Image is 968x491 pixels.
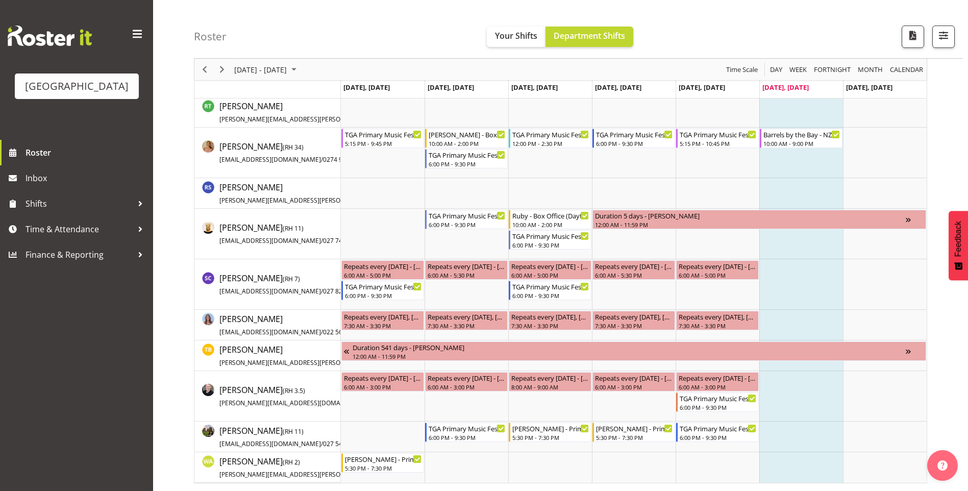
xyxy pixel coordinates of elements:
div: Repeats every [DATE] - [PERSON_NAME] [679,261,756,271]
div: 5:30 PM - 7:30 PM [596,433,673,441]
div: 7:30 AM - 3:30 PM [428,322,505,330]
span: Time & Attendance [26,222,133,237]
div: Repeats every [DATE] - [PERSON_NAME] [595,373,673,383]
a: [PERSON_NAME](RH 7)[EMAIL_ADDRESS][DOMAIN_NAME]/027 826 4664 [219,272,362,297]
button: Previous [198,63,212,76]
button: Month [888,63,925,76]
div: Tommy Shorter"s event - TGA Primary Music Fest. Songs from Sunny Days Begin From Friday, August 2... [676,392,759,412]
button: Timeline Day [768,63,784,76]
button: August 25 - 31, 2025 [233,63,301,76]
button: Timeline Week [788,63,809,76]
td: Ruby Grace resource [194,209,341,259]
span: [DATE], [DATE] [679,83,725,92]
span: calendar [889,63,924,76]
div: Repeats every [DATE] - [PERSON_NAME] [344,261,421,271]
div: Tommy Shorter"s event - Repeats every wednesday - Tommy Shorter Begin From Wednesday, August 27, ... [509,372,591,391]
div: 6:00 PM - 9:30 PM [429,433,505,441]
span: RH 11 [285,427,302,436]
td: Sumner Raos resource [194,310,341,340]
div: TGA Primary Music Fest. Songs from Sunny Days [429,210,505,220]
div: TGA Primary Music Fest. Songs from Sunny Days. FOHM Shift [680,129,756,139]
div: 10:00 AM - 2:00 PM [512,220,589,229]
div: [PERSON_NAME] - Primary School Choir [345,454,421,464]
span: Feedback [954,221,963,257]
div: Duration 5 days - [PERSON_NAME] [595,210,906,220]
div: Robin Hendriks"s event - TGA Primary Music Fest. Minder. Wednesday Begin From Wednesday, August 2... [509,129,591,148]
div: 6:00 AM - 5:00 PM [679,271,756,279]
span: [DATE], [DATE] [511,83,558,92]
div: 6:00 PM - 9:30 PM [345,291,421,300]
div: Skye Colonna"s event - TGA Primary Music Fest. Songs from Sunny Days Begin From Wednesday, August... [509,281,591,300]
span: [DATE], [DATE] [343,83,390,92]
span: / [321,155,323,164]
a: [PERSON_NAME](RH 34)[EMAIL_ADDRESS][DOMAIN_NAME]/0274 977 168 [219,140,362,165]
div: Tommy Shorter"s event - Repeats every friday - Tommy Shorter Begin From Friday, August 29, 2025 a... [676,372,759,391]
span: ( ) [283,427,304,436]
div: [PERSON_NAME] - Primary School Choir - Songs from the Sunny Days [512,423,589,433]
div: Repeats every [DATE], [DATE], [DATE], [DATE], [DATE] - [PERSON_NAME] [344,311,421,322]
div: Robin Hendriks"s event - TGA Primary Music Fest. Songs from Sunny Days Begin From Thursday, Augus... [592,129,675,148]
span: ( ) [283,386,305,395]
div: TGA Primary Music Fest. Songs from Sunny Days [512,231,589,241]
td: Tommy Shorter resource [194,371,341,422]
div: TGA Primary Music Fest. Songs from Sunny Days [345,281,421,291]
div: Wendy Auld"s event - Wendy - Primary School Choir Begin From Monday, August 25, 2025 at 5:30:00 P... [341,453,424,473]
div: Repeats every [DATE], [DATE], [DATE], [DATE], [DATE] - [PERSON_NAME] [428,311,505,322]
div: Ruby - Box Office (Daytime Shifts) [512,210,589,220]
span: / [321,287,323,296]
div: Tommy Shorter"s event - Repeats every monday - Tommy Shorter Begin From Monday, August 25, 2025 a... [341,372,424,391]
span: / [321,439,323,448]
span: [PERSON_NAME] [219,344,458,367]
span: 027 544 0477 [323,439,362,448]
td: Robyn Shefer resource [194,178,341,209]
div: Repeats every [DATE], [DATE], [DATE], [DATE], [DATE] - [PERSON_NAME] [595,311,673,322]
td: Wendy Auld resource [194,452,341,483]
div: TGA Primary Music Fest. Songs from Sunny Days [429,423,505,433]
span: [PERSON_NAME][EMAIL_ADDRESS][PERSON_NAME][DOMAIN_NAME] [219,115,417,124]
span: RH 2 [285,458,298,467]
span: 027 826 4664 [323,287,362,296]
div: [PERSON_NAME] - Primary School Choir - Songs from the Sunny Days [596,423,673,433]
button: Your Shifts [487,27,545,47]
td: Richard Test resource [194,97,341,128]
div: 6:00 PM - 9:30 PM [680,403,756,411]
span: Finance & Reporting [26,247,133,262]
div: 7:30 AM - 3:30 PM [344,322,421,330]
div: [GEOGRAPHIC_DATA] [25,79,129,94]
span: Department Shifts [554,30,625,41]
span: Week [788,63,808,76]
div: Repeats every [DATE] - [PERSON_NAME] [428,373,505,383]
td: Valerie Donaldson resource [194,422,341,452]
span: 0274 977 168 [323,155,362,164]
div: TGA Primary Music Fest. Songs from Sunny Days [429,150,505,160]
div: Repeats every [DATE] - [PERSON_NAME] [428,261,505,271]
span: Month [857,63,884,76]
div: 6:00 AM - 3:00 PM [344,383,421,391]
div: 12:00 PM - 2:30 PM [512,139,589,148]
div: 5:15 PM - 10:45 PM [680,139,756,148]
span: [DATE], [DATE] [846,83,892,92]
span: [PERSON_NAME] [219,222,362,245]
span: [PERSON_NAME][EMAIL_ADDRESS][DOMAIN_NAME] [219,399,369,407]
button: Department Shifts [545,27,633,47]
span: ( ) [283,224,304,233]
span: RH 11 [285,224,302,233]
span: [EMAIL_ADDRESS][DOMAIN_NAME] [219,287,321,296]
span: [PERSON_NAME] [219,141,362,164]
div: Valerie Donaldson"s event - Valerie - Primary School Choir - Songs from the Sunny Days Begin From... [509,423,591,442]
div: 6:00 AM - 5:30 PM [595,271,673,279]
div: 6:00 AM - 5:00 PM [344,271,421,279]
div: Robin Hendriks"s event - Robin - Box Office (Daytime Shifts) Begin From Tuesday, August 26, 2025 ... [425,129,508,148]
div: TGA Primary Music Fest. Songs from Sunny Days [512,281,589,291]
div: Skye Colonna"s event - Repeats every friday - Skye Colonna Begin From Friday, August 29, 2025 at ... [676,260,759,280]
td: Skye Colonna resource [194,259,341,310]
div: Valerie Donaldson"s event - TGA Primary Music Fest. Songs from Sunny Days Begin From Friday, Augu... [676,423,759,442]
span: [PERSON_NAME] [219,425,362,449]
div: TGA Primary Music Fest. Songs from Sunny Days. FOHM Shift [345,129,421,139]
div: Robin Hendriks"s event - TGA Primary Music Fest. Songs from Sunny Days Begin From Tuesday, August... [425,149,508,168]
div: Repeats every [DATE] - [PERSON_NAME] [595,261,673,271]
div: TGA Primary Music Fest. Songs from Sunny Days [680,393,756,403]
span: ( ) [283,275,300,283]
div: Ruby Grace"s event - Ruby - Box Office (Daytime Shifts) Begin From Wednesday, August 27, 2025 at ... [509,210,591,229]
span: / [321,328,323,336]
